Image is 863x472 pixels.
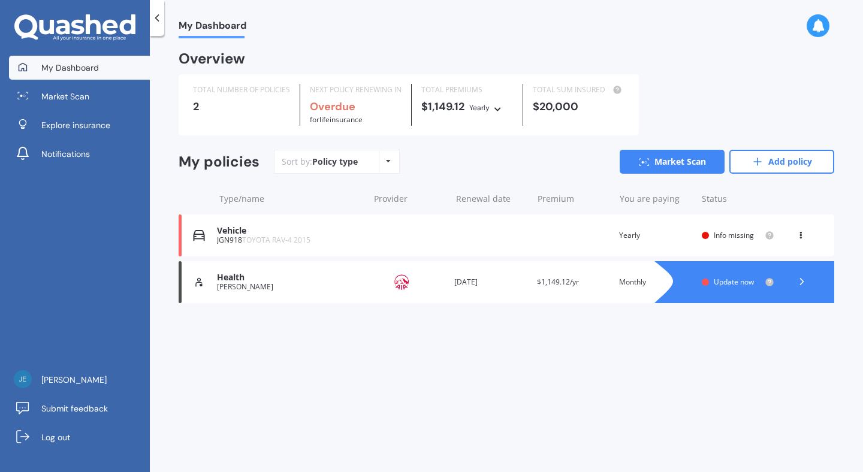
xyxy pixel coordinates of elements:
[242,235,310,245] span: TOYOTA RAV-4 2015
[9,397,150,420] a: Submit feedback
[217,273,363,283] div: Health
[729,150,834,174] a: Add policy
[217,236,363,244] div: JGN918
[469,102,490,114] div: Yearly
[620,150,725,174] a: Market Scan
[421,101,513,114] div: $1,149.12
[179,20,246,36] span: My Dashboard
[619,276,692,288] div: Monthly
[619,229,692,241] div: Yearly
[217,226,363,236] div: Vehicle
[310,114,363,125] span: for Life insurance
[537,277,579,287] span: $1,149.12/yr
[9,56,150,80] a: My Dashboard
[9,113,150,137] a: Explore insurance
[714,277,754,287] span: Update now
[9,368,150,392] a: [PERSON_NAME]
[533,101,624,113] div: $20,000
[372,271,432,294] img: AIA
[41,119,110,131] span: Explore insurance
[41,431,70,443] span: Log out
[193,229,205,241] img: Vehicle
[421,84,513,96] div: TOTAL PREMIUMS
[9,425,150,449] a: Log out
[310,84,402,96] div: NEXT POLICY RENEWING IN
[179,53,245,65] div: Overview
[9,84,150,108] a: Market Scan
[179,153,259,171] div: My policies
[219,193,364,205] div: Type/name
[193,101,290,113] div: 2
[282,156,358,168] div: Sort by:
[702,193,774,205] div: Status
[538,193,610,205] div: Premium
[714,230,754,240] span: Info missing
[41,403,108,414] span: Submit feedback
[533,84,624,96] div: TOTAL SUM INSURED
[310,99,355,114] b: Overdue
[620,193,692,205] div: You are paying
[456,193,529,205] div: Renewal date
[193,276,205,288] img: Life
[312,156,358,168] div: Policy type
[14,370,32,388] img: 35cba09dc92ee9cdfa3ac96e515bd96c
[217,283,363,291] div: [PERSON_NAME]
[41,148,90,160] span: Notifications
[9,142,150,166] a: Notifications
[41,374,107,386] span: [PERSON_NAME]
[454,276,527,288] div: [DATE]
[193,84,290,96] div: TOTAL NUMBER OF POLICIES
[41,62,99,74] span: My Dashboard
[374,193,446,205] div: Provider
[41,90,89,102] span: Market Scan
